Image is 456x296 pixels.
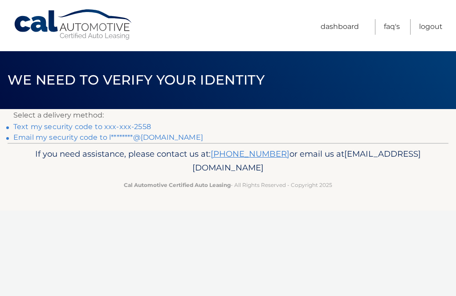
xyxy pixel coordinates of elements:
[21,147,435,175] p: If you need assistance, please contact us at: or email us at
[419,19,443,35] a: Logout
[13,133,203,142] a: Email my security code to l********@[DOMAIN_NAME]
[211,149,289,159] a: [PHONE_NUMBER]
[384,19,400,35] a: FAQ's
[124,182,231,188] strong: Cal Automotive Certified Auto Leasing
[13,109,443,122] p: Select a delivery method:
[21,180,435,190] p: - All Rights Reserved - Copyright 2025
[321,19,359,35] a: Dashboard
[8,72,265,88] span: We need to verify your identity
[13,9,134,41] a: Cal Automotive
[13,122,151,131] a: Text my security code to xxx-xxx-2558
